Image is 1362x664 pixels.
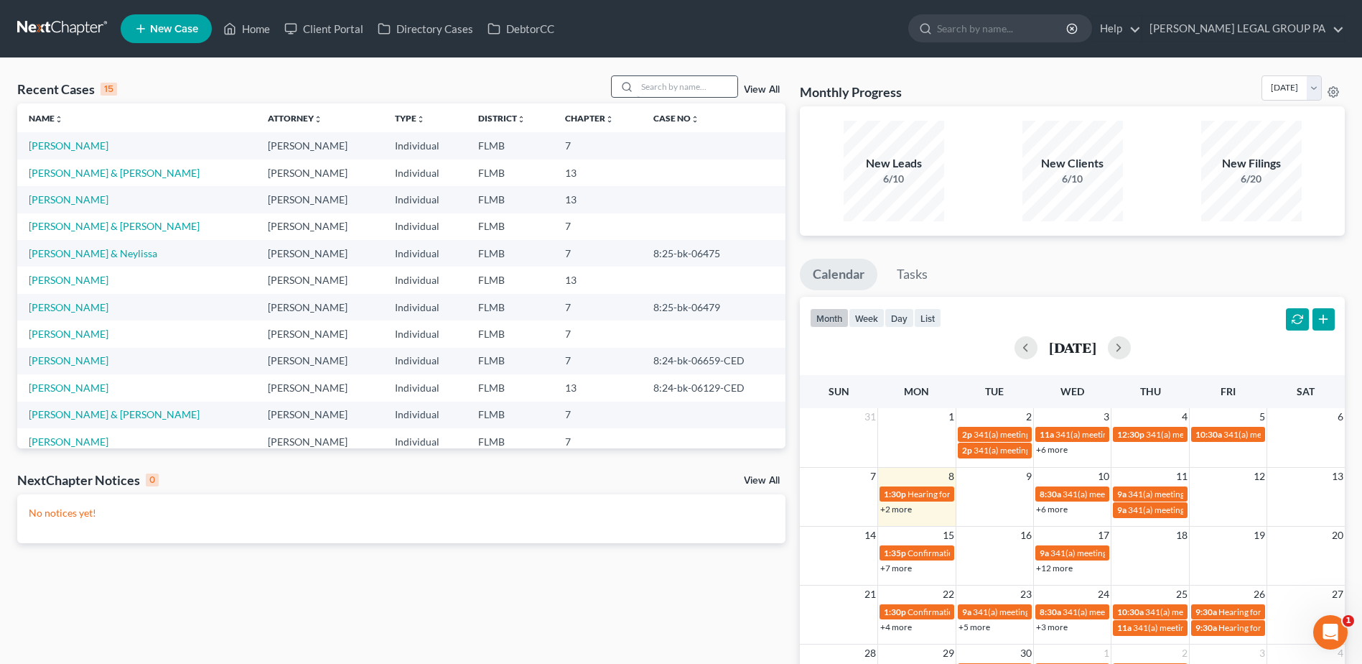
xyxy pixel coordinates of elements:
[256,428,383,455] td: [PERSON_NAME]
[653,113,699,124] a: Case Nounfold_more
[1019,645,1033,662] span: 30
[554,186,642,213] td: 13
[256,402,383,428] td: [PERSON_NAME]
[1195,622,1217,633] span: 9:30a
[1252,527,1267,544] span: 19
[1093,16,1141,42] a: Help
[800,259,877,290] a: Calendar
[478,113,526,124] a: Districtunfold_more
[256,321,383,347] td: [PERSON_NAME]
[1180,408,1189,425] span: 4
[1140,385,1161,397] span: Thu
[908,607,1147,617] span: Confirmation hearing for [PERSON_NAME] & [PERSON_NAME]
[29,167,200,179] a: [PERSON_NAME] & [PERSON_NAME]
[1297,385,1315,397] span: Sat
[1102,645,1111,662] span: 1
[1022,155,1123,172] div: New Clients
[256,213,383,240] td: [PERSON_NAME]
[1175,468,1189,485] span: 11
[880,504,912,515] a: +2 more
[1313,615,1348,650] iframe: Intercom live chat
[29,247,157,259] a: [PERSON_NAME] & Neylissa
[941,527,956,544] span: 15
[744,476,780,486] a: View All
[904,385,929,397] span: Mon
[1050,548,1265,558] span: 341(a) meeting for [PERSON_NAME] & [PERSON_NAME]
[844,172,944,186] div: 6/10
[1252,586,1267,603] span: 26
[29,139,108,152] a: [PERSON_NAME]
[1040,489,1061,499] span: 8:30a
[29,382,108,394] a: [PERSON_NAME]
[554,294,642,321] td: 7
[29,408,200,420] a: [PERSON_NAME] & [PERSON_NAME]
[1146,429,1284,440] span: 341(a) meeting for [PERSON_NAME]
[467,321,554,347] td: FLMB
[383,267,467,293] td: Individual
[962,445,972,456] span: 2p
[884,259,941,290] a: Tasks
[467,348,554,374] td: FLMB
[1096,586,1111,603] span: 24
[1096,527,1111,544] span: 17
[863,408,877,425] span: 31
[1195,429,1222,440] span: 10:30a
[467,213,554,240] td: FLMB
[637,76,737,97] input: Search by name...
[863,527,877,544] span: 14
[974,429,1188,440] span: 341(a) meeting for [PERSON_NAME] & [PERSON_NAME]
[554,160,642,186] td: 13
[1063,489,1201,499] span: 341(a) meeting for [PERSON_NAME]
[869,468,877,485] span: 7
[29,220,200,232] a: [PERSON_NAME] & [PERSON_NAME]
[937,15,1068,42] input: Search by name...
[1036,622,1068,632] a: +3 more
[29,435,108,448] a: [PERSON_NAME]
[914,308,941,328] button: list
[884,489,906,499] span: 1:30p
[554,132,642,159] td: 7
[256,374,383,401] td: [PERSON_NAME]
[146,474,159,487] div: 0
[974,445,1188,456] span: 341(a) meeting for [PERSON_NAME] & [PERSON_NAME]
[55,115,63,124] i: unfold_more
[1180,645,1189,662] span: 2
[1063,607,1201,617] span: 341(a) meeting for [PERSON_NAME]
[947,408,956,425] span: 1
[880,563,912,573] a: +7 more
[1036,563,1073,573] a: +12 more
[885,308,914,328] button: day
[565,113,614,124] a: Chapterunfold_more
[554,213,642,240] td: 7
[383,240,467,267] td: Individual
[1040,607,1061,617] span: 8:30a
[467,240,554,267] td: FLMB
[467,132,554,159] td: FLMB
[554,240,642,267] td: 7
[29,113,63,124] a: Nameunfold_more
[150,24,198,34] span: New Case
[1117,429,1144,440] span: 12:30p
[1040,429,1054,440] span: 11a
[880,622,912,632] a: +4 more
[101,83,117,96] div: 15
[554,428,642,455] td: 7
[467,402,554,428] td: FLMB
[383,160,467,186] td: Individual
[1102,408,1111,425] span: 3
[1036,444,1068,455] a: +6 more
[1330,527,1345,544] span: 20
[1055,429,1270,440] span: 341(a) meeting for [PERSON_NAME] & [PERSON_NAME]
[268,113,322,124] a: Attorneyunfold_more
[1175,586,1189,603] span: 25
[554,321,642,347] td: 7
[517,115,526,124] i: unfold_more
[605,115,614,124] i: unfold_more
[467,186,554,213] td: FLMB
[554,267,642,293] td: 13
[554,402,642,428] td: 7
[810,308,849,328] button: month
[395,113,425,124] a: Typeunfold_more
[1025,468,1033,485] span: 9
[884,607,906,617] span: 1:30p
